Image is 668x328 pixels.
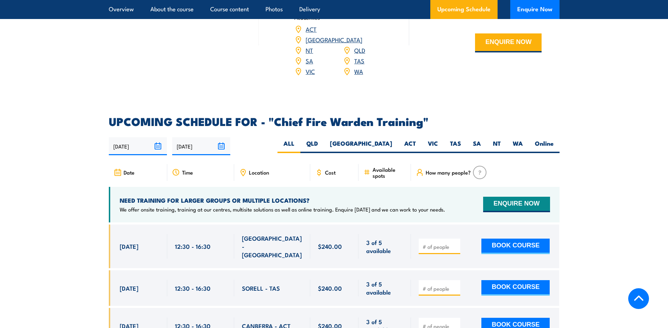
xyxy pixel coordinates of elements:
span: [GEOGRAPHIC_DATA] - [GEOGRAPHIC_DATA] [242,234,302,259]
label: TAS [444,139,467,153]
a: WA [354,67,363,75]
button: BOOK COURSE [481,280,550,296]
span: 12:30 - 16:30 [175,242,211,250]
button: ENQUIRE NOW [475,33,542,52]
h4: NEED TRAINING FOR LARGER GROUPS OR MULTIPLE LOCATIONS? [120,196,445,204]
span: [DATE] [120,242,138,250]
a: NT [306,46,313,54]
input: # of people [423,285,458,292]
button: ENQUIRE NOW [483,197,550,212]
span: Available spots [373,166,406,178]
input: To date [172,137,230,155]
input: From date [109,137,167,155]
span: Date [124,169,135,175]
span: $240.00 [318,242,342,250]
a: QLD [354,46,365,54]
span: 3 of 5 available [366,238,403,255]
a: VIC [306,67,315,75]
span: SORELL - TAS [242,284,280,292]
a: ACT [306,25,317,33]
span: How many people? [426,169,471,175]
span: 12:30 - 16:30 [175,284,211,292]
button: BOOK COURSE [481,239,550,254]
label: SA [467,139,487,153]
label: ACT [398,139,422,153]
label: NT [487,139,507,153]
label: ALL [277,139,300,153]
span: Time [182,169,193,175]
span: Cost [325,169,336,175]
h2: UPCOMING SCHEDULE FOR - "Chief Fire Warden Training" [109,116,560,126]
label: WA [507,139,529,153]
a: [GEOGRAPHIC_DATA] [306,35,362,44]
label: QLD [300,139,324,153]
span: $240.00 [318,284,342,292]
input: # of people [423,243,458,250]
span: [DATE] [120,284,138,292]
label: [GEOGRAPHIC_DATA] [324,139,398,153]
p: We offer onsite training, training at our centres, multisite solutions as well as online training... [120,206,445,213]
label: VIC [422,139,444,153]
a: SA [306,56,313,65]
a: TAS [354,56,364,65]
label: Online [529,139,560,153]
span: Location [249,169,269,175]
span: 3 of 5 available [366,280,403,296]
